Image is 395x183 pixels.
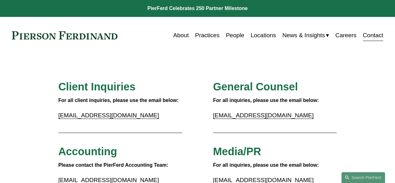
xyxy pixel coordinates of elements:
a: Practices [195,29,220,41]
a: Contact [363,29,383,41]
a: [EMAIL_ADDRESS][DOMAIN_NAME] [213,112,314,119]
span: Client Inquiries [58,81,136,93]
strong: For all inquiries, please use the email below: [213,162,319,168]
a: [EMAIL_ADDRESS][DOMAIN_NAME] [58,112,159,119]
span: General Counsel [213,81,298,93]
span: Accounting [58,145,117,157]
strong: For all inquiries, please use the email below: [213,98,319,103]
strong: Please contact the PierFerd Accounting Team: [58,162,168,168]
a: People [226,29,244,41]
a: folder dropdown [282,29,329,41]
span: Media/PR [213,145,261,157]
a: Careers [335,29,357,41]
span: News & Insights [282,30,325,41]
strong: For all client inquiries, please use the email below: [58,98,179,103]
a: About [173,29,189,41]
a: Locations [250,29,276,41]
a: Search this site [341,172,385,183]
